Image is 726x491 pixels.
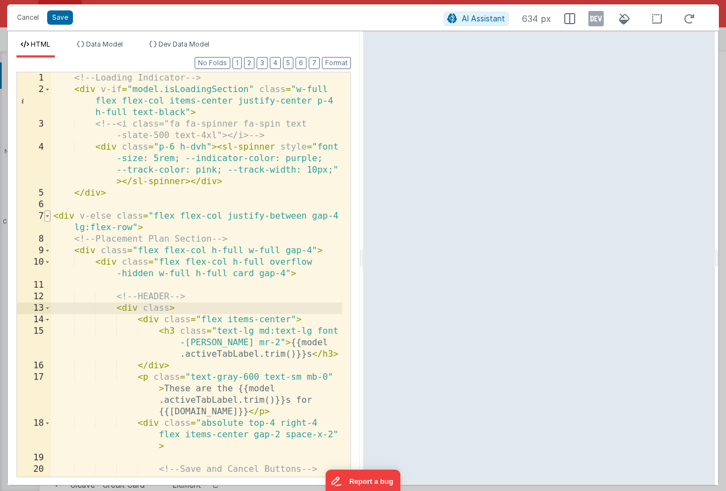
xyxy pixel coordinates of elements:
[158,40,209,48] span: Dev Data Model
[17,256,51,279] div: 10
[17,302,51,314] div: 13
[17,452,51,464] div: 19
[283,57,293,69] button: 5
[232,57,242,69] button: 1
[17,360,51,372] div: 16
[17,314,51,326] div: 14
[522,12,551,25] span: 634 px
[444,12,509,26] button: AI Assistant
[31,40,50,48] span: HTML
[309,57,320,69] button: 7
[17,141,51,187] div: 4
[17,233,51,245] div: 8
[296,57,307,69] button: 6
[17,118,51,141] div: 3
[17,291,51,302] div: 12
[17,464,51,475] div: 20
[17,372,51,418] div: 17
[17,418,51,452] div: 18
[17,326,51,360] div: 15
[322,57,351,69] button: Format
[244,57,254,69] button: 2
[195,57,230,69] button: No Folds
[12,10,44,25] button: Cancel
[86,40,123,48] span: Data Model
[17,279,51,291] div: 11
[257,57,268,69] button: 3
[462,14,505,23] span: AI Assistant
[17,84,51,118] div: 2
[17,199,51,210] div: 6
[47,10,73,25] button: Save
[17,245,51,256] div: 9
[17,187,51,199] div: 5
[270,57,281,69] button: 4
[17,210,51,233] div: 7
[17,475,51,487] div: 21
[17,72,51,84] div: 1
